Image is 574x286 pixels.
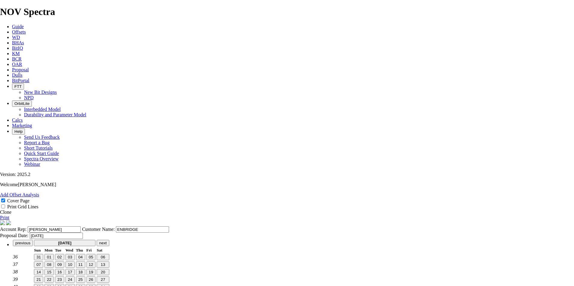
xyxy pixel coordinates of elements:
label: Print Grid Lines [7,204,38,209]
button: 13 [97,261,109,268]
button: 03 [65,254,75,260]
em: 37 [13,262,18,267]
small: Monday [44,248,53,252]
a: Quick Start Guide [24,151,59,156]
button: 17 [65,269,75,275]
button: 22 [44,276,54,283]
span: 05 [89,255,93,259]
span: 21 [36,277,41,282]
span: 17 [68,270,72,274]
span: 27 [101,277,105,282]
button: next [97,240,109,246]
button: 08 [44,261,54,268]
button: 02 [55,254,64,260]
a: Proposal [12,67,29,72]
span: 12 [89,262,93,267]
a: NPD [24,95,34,100]
button: 23 [55,276,64,283]
a: WD [12,35,20,40]
a: Offsets [12,29,26,34]
button: 01 [44,254,54,260]
button: 31 [34,254,43,260]
button: 26 [86,276,96,283]
span: 02 [57,255,62,259]
small: Sunday [34,248,41,252]
button: Help [12,128,25,135]
button: 05 [86,254,96,260]
span: Dulls [12,73,23,78]
button: 15 [44,269,54,275]
button: OrbitLite [12,100,32,107]
a: Report a Bug [24,140,50,145]
em: 36 [13,254,18,259]
button: 20 [97,269,109,275]
small: Wednesday [65,248,73,252]
label: Customer Name: [82,227,115,232]
a: BCR [12,56,22,61]
img: cover-graphic.e5199e77.png [6,220,11,225]
button: 09 [55,261,64,268]
a: Spectra Overview [24,156,59,161]
span: 08 [47,262,51,267]
a: Calcs [12,118,23,123]
span: next [99,241,107,245]
button: 24 [65,276,75,283]
small: Tuesday [55,248,61,252]
a: BitIQ [12,46,23,51]
a: Marketing [12,123,32,128]
span: OrbitLite [14,101,29,106]
span: 09 [57,262,62,267]
em: 38 [13,269,18,274]
span: 03 [68,255,72,259]
span: 20 [101,270,105,274]
span: FTT [14,84,22,89]
small: Thursday [76,248,83,252]
a: Guide [12,24,24,29]
span: 25 [78,277,83,282]
span: 18 [78,270,83,274]
a: KM [12,51,20,56]
small: Saturday [97,248,102,252]
small: Friday [86,248,92,252]
span: 04 [78,255,83,259]
button: 16 [55,269,64,275]
span: 07 [36,262,41,267]
button: 07 [34,261,43,268]
button: 06 [97,254,109,260]
button: previous [13,240,33,246]
a: BHAs [12,40,24,45]
a: OAR [12,62,22,67]
em: 39 [13,277,18,282]
span: 01 [47,255,51,259]
span: 16 [57,270,62,274]
a: Durability and Parameter Model [24,112,86,117]
span: previous [15,241,30,245]
button: 27 [97,276,109,283]
a: BitPortal [12,78,29,83]
a: Send Us Feedback [24,135,60,140]
span: 11 [78,262,83,267]
button: 04 [76,254,85,260]
span: 10 [68,262,72,267]
button: 12 [86,261,96,268]
span: 22 [47,277,51,282]
span: Help [14,129,23,134]
button: 11 [76,261,85,268]
span: 15 [47,270,51,274]
strong: [DATE] [58,241,71,245]
button: 19 [86,269,96,275]
span: 19 [89,270,93,274]
button: 18 [76,269,85,275]
span: 06 [101,255,105,259]
a: New Bit Designs [24,90,57,95]
label: Cover Page [7,198,29,203]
